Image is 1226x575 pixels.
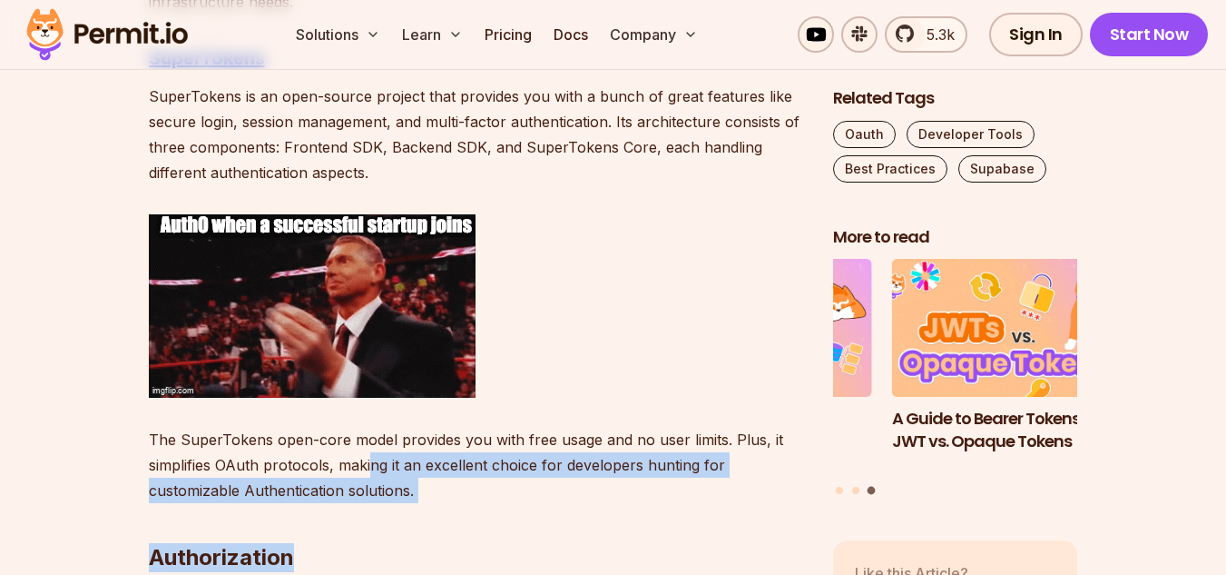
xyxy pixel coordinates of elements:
[892,260,1137,398] img: A Guide to Bearer Tokens: JWT vs. Opaque Tokens
[477,16,539,53] a: Pricing
[836,487,843,494] button: Go to slide 1
[833,87,1078,110] h2: Related Tags
[989,13,1083,56] a: Sign In
[603,16,705,53] button: Company
[833,121,896,148] a: Oauth
[149,544,294,570] strong: Authorization
[149,84,804,185] p: SuperTokens is an open-source project that provides you with a bunch of great features like secur...
[833,226,1078,249] h2: More to read
[546,16,595,53] a: Docs
[907,121,1035,148] a: Developer Tools
[149,427,804,503] p: The SuperTokens open-core model provides you with free usage and no user limits. Plus, it simplif...
[892,260,1137,476] a: A Guide to Bearer Tokens: JWT vs. Opaque TokensA Guide to Bearer Tokens: JWT vs. Opaque Tokens
[395,16,470,53] button: Learn
[958,155,1046,183] a: Supabase
[18,4,196,65] img: Permit logo
[627,408,872,475] h3: Policy-Based Access Control (PBAC) Isn’t as Great as You Think
[627,260,872,476] li: 2 of 3
[892,408,1137,453] h3: A Guide to Bearer Tokens: JWT vs. Opaque Tokens
[868,487,876,495] button: Go to slide 3
[885,16,967,53] a: 5.3k
[627,260,872,398] img: Policy-Based Access Control (PBAC) Isn’t as Great as You Think
[852,487,859,494] button: Go to slide 2
[149,214,476,398] img: 88f4w9.gif
[833,260,1078,498] div: Posts
[892,260,1137,476] li: 3 of 3
[289,16,387,53] button: Solutions
[1090,13,1209,56] a: Start Now
[916,24,955,45] span: 5.3k
[833,155,947,183] a: Best Practices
